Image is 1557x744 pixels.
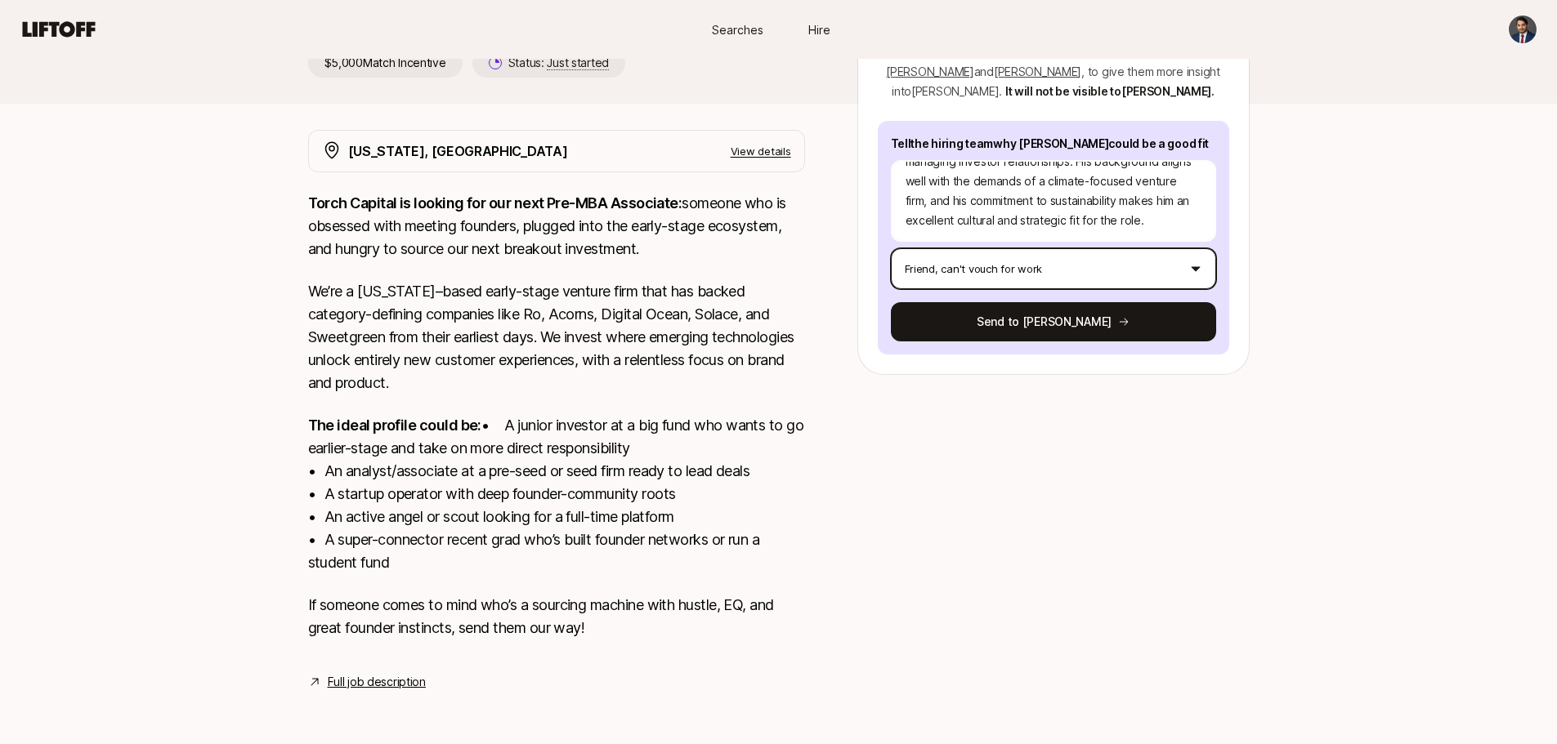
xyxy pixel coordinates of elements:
[1508,15,1537,44] button: Abdul Lakhani
[891,134,1216,154] p: Tell the hiring team why [PERSON_NAME] could be a good fit
[974,65,1082,78] span: and
[712,21,763,38] span: Searches
[308,280,805,394] p: We’re a [US_STATE]–based early-stage venture firm that has backed category-defining companies lik...
[731,143,791,159] p: View details
[348,140,568,162] p: [US_STATE], [GEOGRAPHIC_DATA]
[886,65,973,78] span: [PERSON_NAME]
[994,65,1081,78] span: [PERSON_NAME]
[808,21,830,38] span: Hire
[308,194,682,212] strong: Torch Capital is looking for our next Pre-MBA Associate:
[697,15,779,45] a: Searches
[891,160,1216,242] textarea: [PERSON_NAME] brings nearly a decade of experience in private equity, investment banking, and cor...
[308,48,463,78] p: $5,000 Match Incentive
[308,414,805,574] p: • A junior investor at a big fund who wants to go earlier-stage and take on more direct responsib...
[1509,16,1537,43] img: Abdul Lakhani
[886,45,1219,98] span: Your endorsement will be sent to the hiring team , , to give them more insight into [PERSON_NAME] .
[308,417,481,434] strong: The ideal profile could be:
[547,56,609,70] span: Just started
[779,15,861,45] a: Hire
[1005,84,1215,98] span: It will not be visible to [PERSON_NAME] .
[891,302,1216,341] button: Send to [PERSON_NAME]
[508,53,609,73] p: Status:
[308,594,805,639] p: If someone comes to mind who’s a sourcing machine with hustle, EQ, and great founder instincts, s...
[308,192,805,261] p: someone who is obsessed with meeting founders, plugged into the early-stage ecosystem, and hungry...
[328,672,426,692] a: Full job description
